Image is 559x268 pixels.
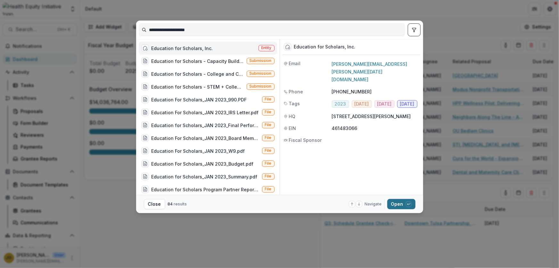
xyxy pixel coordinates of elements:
[289,137,322,143] span: Fiscal Sponsor
[152,83,244,90] div: Education for Scholars - STEM + College and Career Readiness - 73000 - [DATE]
[332,125,419,132] p: 461483066
[152,71,244,77] div: Education for Scholars - College and Career Readiness - 20000 - [DATE]
[289,125,296,132] span: EIN
[168,202,173,206] span: 84
[152,173,258,180] div: Education for Scholars_JAN 2023_Summary.pdf
[152,160,254,167] div: Education For Scholars_JAN 2023_Budget.pdf
[355,101,369,107] span: [DATE]
[250,71,272,76] span: Submission
[250,58,272,63] span: Submission
[152,186,259,193] div: Education for Scholars Program Partner Report.pdf
[152,45,213,52] div: Education for Scholars, Inc.
[250,84,272,89] span: Submission
[265,174,272,178] span: File
[265,97,272,101] span: File
[335,101,346,107] span: 2023
[152,109,259,116] div: Education For Scholars_JAN 2023_IRS Letter.pdf
[332,61,407,82] a: [PERSON_NAME][EMAIL_ADDRESS][PERSON_NAME][DATE][DOMAIN_NAME]
[265,187,272,191] span: File
[387,199,415,209] button: Open
[152,148,245,154] div: Education For Scholars_JAN 2023_W9.pdf
[265,123,272,127] span: File
[289,60,301,67] span: Email
[289,113,296,120] span: HQ
[265,148,272,153] span: File
[152,96,247,103] div: Education For Scholars_JAN 2023_990.PDF
[265,110,272,114] span: File
[174,202,187,206] span: results
[332,113,419,120] p: [STREET_ADDRESS][PERSON_NAME]
[332,88,419,95] p: [PHONE_NUMBER]
[289,100,300,107] span: Tags
[289,88,303,95] span: Phone
[261,46,272,50] span: Entity
[265,161,272,166] span: File
[152,122,259,129] div: Education for Scholars_JAN 2023_Final Performance Report.pdf
[265,135,272,140] span: File
[294,44,356,50] div: Education for Scholars, Inc.
[400,101,415,107] span: [DATE]
[144,199,165,209] button: Close
[377,101,392,107] span: [DATE]
[152,58,244,65] div: Education for Scholars - Capacity Building - 5000 - [DATE]
[152,135,259,142] div: Education For Scholars_JAN 2023_Board Members.pdf
[408,23,421,36] button: toggle filters
[365,201,382,207] span: Navigate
